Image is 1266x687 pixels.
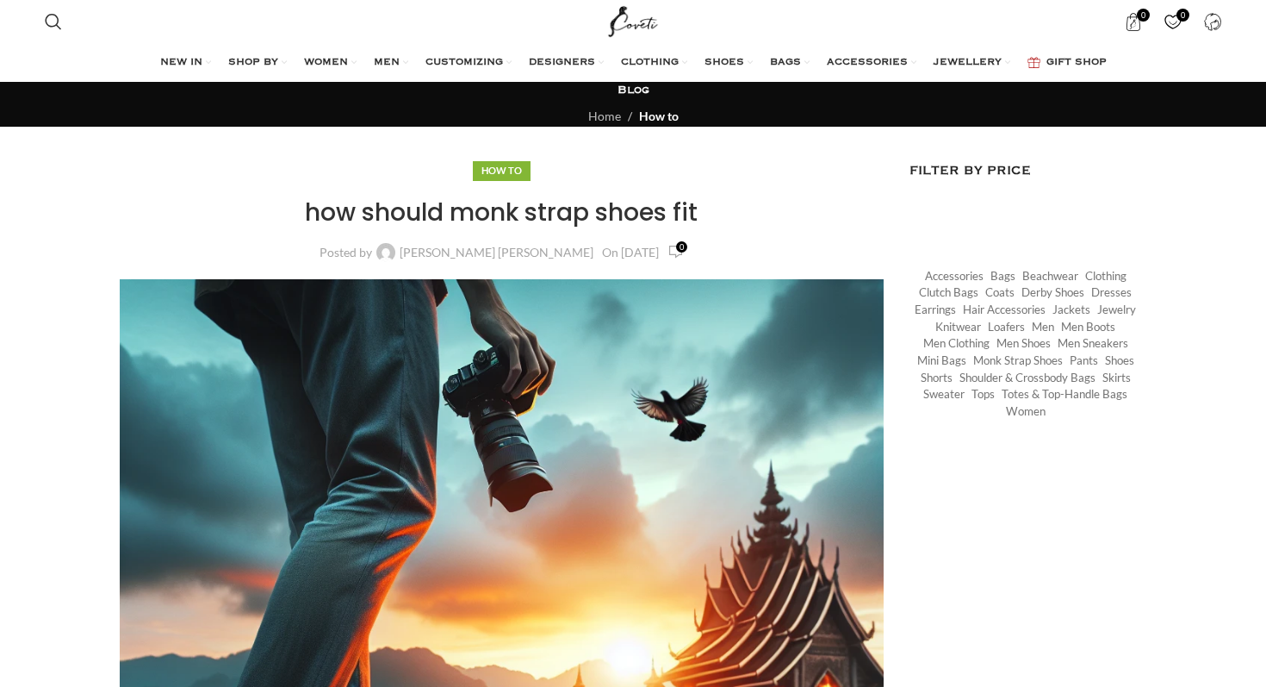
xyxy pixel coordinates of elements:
[990,268,1015,284] a: Bags (1,749 items)
[529,46,604,80] a: DESIGNERS
[971,386,995,403] a: Tops (2,734 items)
[985,284,1015,301] a: Coats (375 items)
[909,161,1147,180] h3: Filter by price
[917,353,966,369] a: Mini Bags (369 items)
[639,109,679,123] a: How to
[770,46,810,80] a: BAGS
[374,46,408,80] a: MEN
[400,247,593,259] a: [PERSON_NAME] [PERSON_NAME]
[120,196,884,229] h1: how should monk strap shoes fit
[934,46,1010,80] a: JEWELLERY
[481,165,522,176] a: How to
[160,46,211,80] a: NEW IN
[1002,386,1127,403] a: Totes & Top-Handle Bags (361 items)
[1155,4,1190,39] a: 0
[602,245,659,259] time: On [DATE]
[304,56,348,70] span: WOMEN
[963,302,1046,318] a: Hair Accessories (245 items)
[320,247,372,259] span: Posted by
[915,302,956,318] a: Earrings (185 items)
[160,56,202,70] span: NEW IN
[996,335,1051,352] a: Men Shoes (1,372 items)
[704,56,744,70] span: SHOES
[1058,335,1128,352] a: Men Sneakers (154 items)
[988,319,1025,335] a: Loafers (193 items)
[827,46,916,80] a: ACCESSORIES
[1105,353,1134,369] a: Shoes (294 items)
[1070,353,1098,369] a: Pants (1,281 items)
[374,56,400,70] span: MEN
[973,353,1063,369] a: Monk strap shoes (262 items)
[770,56,801,70] span: BAGS
[228,56,278,70] span: SHOP BY
[827,56,908,70] span: ACCESSORIES
[923,335,990,352] a: Men Clothing (418 items)
[1046,56,1107,70] span: GIFT SHOP
[36,46,1231,80] div: Main navigation
[1021,284,1084,301] a: Derby shoes (233 items)
[617,83,649,98] h3: Blog
[425,56,503,70] span: CUSTOMIZING
[1027,46,1107,80] a: GIFT SHOP
[923,386,965,403] a: Sweater (219 items)
[1102,370,1131,386] a: Skirts (969 items)
[1027,57,1040,68] img: GiftBag
[605,13,662,28] a: Site logo
[1032,319,1054,335] a: Men (1,906 items)
[1091,284,1132,301] a: Dresses (9,345 items)
[228,46,287,80] a: SHOP BY
[36,4,71,39] a: Search
[921,370,953,386] a: Shorts (286 items)
[1137,9,1150,22] span: 0
[1085,268,1126,284] a: Clothing (17,479 items)
[925,268,984,284] a: Accessories (745 items)
[1097,302,1136,318] a: Jewelry (409 items)
[1115,4,1151,39] a: 0
[621,56,679,70] span: CLOTHING
[376,243,395,262] img: author-avatar
[1006,403,1046,420] a: Women (20,739 items)
[919,284,978,301] a: Clutch Bags (155 items)
[621,46,687,80] a: CLOTHING
[935,319,981,335] a: Knitwear (437 items)
[304,46,357,80] a: WOMEN
[1155,4,1190,39] div: My Wishlist
[934,56,1002,70] span: JEWELLERY
[1022,268,1078,284] a: Beachwear (431 items)
[667,242,683,262] a: 0
[1176,9,1189,22] span: 0
[529,56,595,70] span: DESIGNERS
[676,241,687,253] span: 0
[704,46,753,80] a: SHOES
[1061,319,1115,335] a: Men Boots (296 items)
[425,46,512,80] a: CUSTOMIZING
[588,109,621,123] a: Home
[1052,302,1090,318] a: Jackets (1,108 items)
[959,370,1095,386] a: Shoulder & Crossbody Bags (675 items)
